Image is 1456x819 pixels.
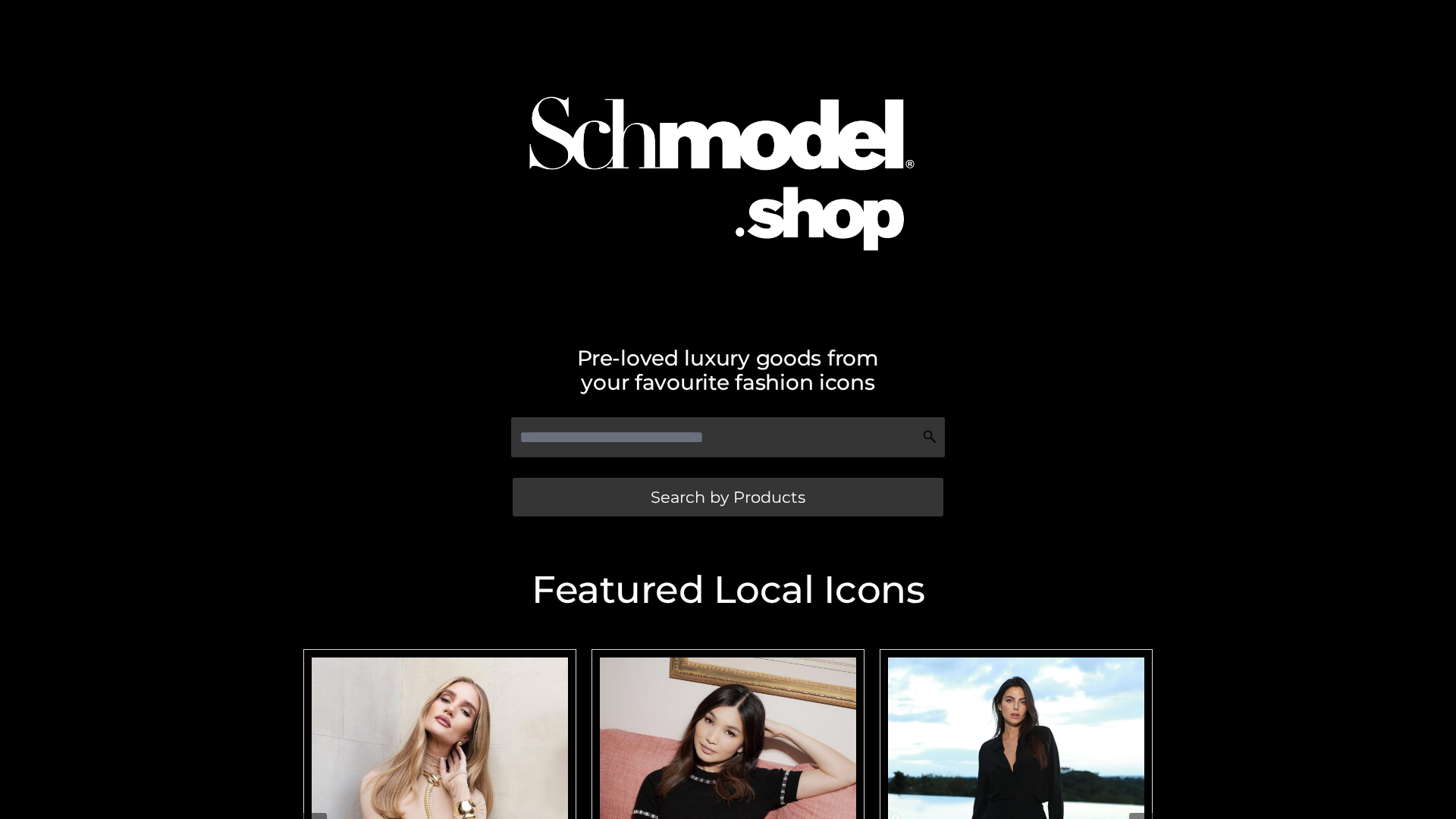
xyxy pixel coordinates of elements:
h2: Featured Local Icons​ [296,571,1160,609]
h2: Pre-loved luxury goods from your favourite fashion icons [296,346,1160,394]
span: Search by Products [651,489,805,505]
img: Search Icon [922,429,937,444]
a: Search by Products [513,478,943,516]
